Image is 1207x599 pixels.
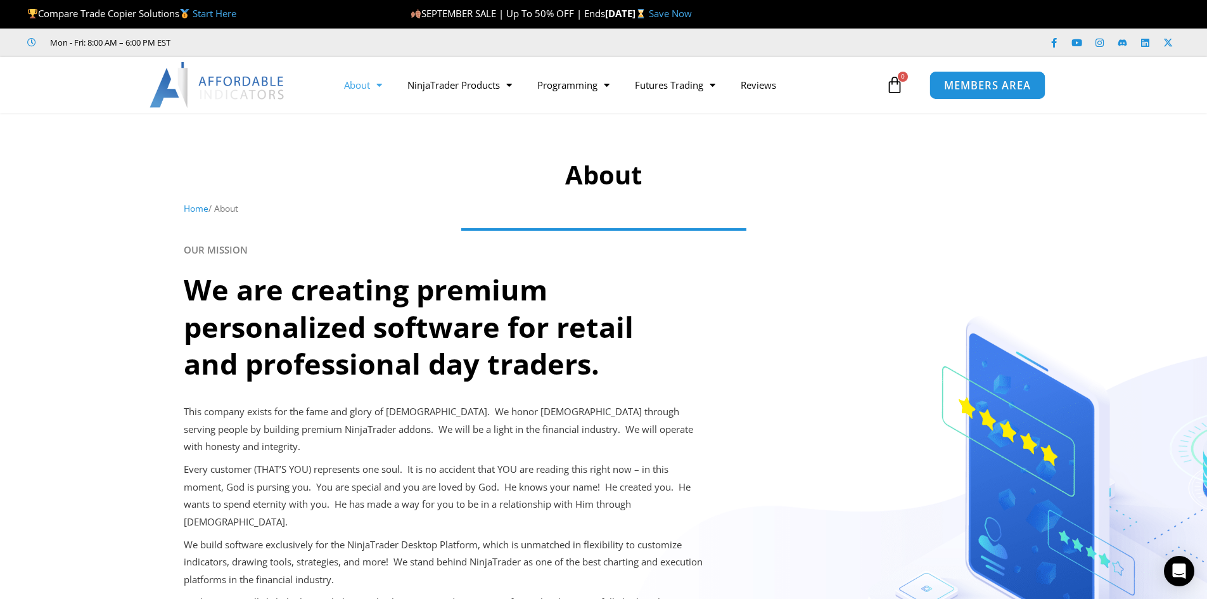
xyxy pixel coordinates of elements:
span: Compare Trade Copier Solutions [27,7,236,20]
a: NinjaTrader Products [395,70,525,100]
img: 🥇 [180,9,189,18]
h6: OUR MISSION [184,244,1023,256]
nav: Breadcrumb [184,200,1023,217]
img: ⌛ [636,9,646,18]
a: Futures Trading [622,70,728,100]
a: Start Here [193,7,236,20]
span: 0 [898,72,908,82]
strong: [DATE] [605,7,649,20]
a: Reviews [728,70,789,100]
a: 0 [867,67,923,103]
nav: Menu [331,70,883,100]
iframe: Customer reviews powered by Trustpilot [188,36,378,49]
span: MEMBERS AREA [944,80,1031,91]
p: Every customer (THAT’S YOU) represents one soul. It is no accident that YOU are reading this righ... [184,461,706,531]
a: About [331,70,395,100]
a: Save Now [649,7,692,20]
span: Mon - Fri: 8:00 AM – 6:00 PM EST [47,35,170,50]
p: We build software exclusively for the NinjaTrader Desktop Platform, which is unmatched in flexibi... [184,536,706,589]
h1: About [184,157,1023,193]
h2: We are creating premium personalized software for retail and professional day traders. [184,271,687,383]
div: Open Intercom Messenger [1164,556,1194,586]
a: Programming [525,70,622,100]
a: MEMBERS AREA [929,70,1045,99]
img: 🍂 [411,9,421,18]
p: This company exists for the fame and glory of [DEMOGRAPHIC_DATA]. We honor [DEMOGRAPHIC_DATA] thr... [184,403,706,456]
span: SEPTEMBER SALE | Up To 50% OFF | Ends [411,7,605,20]
img: LogoAI | Affordable Indicators – NinjaTrader [150,62,286,108]
img: 🏆 [28,9,37,18]
a: Home [184,202,208,214]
